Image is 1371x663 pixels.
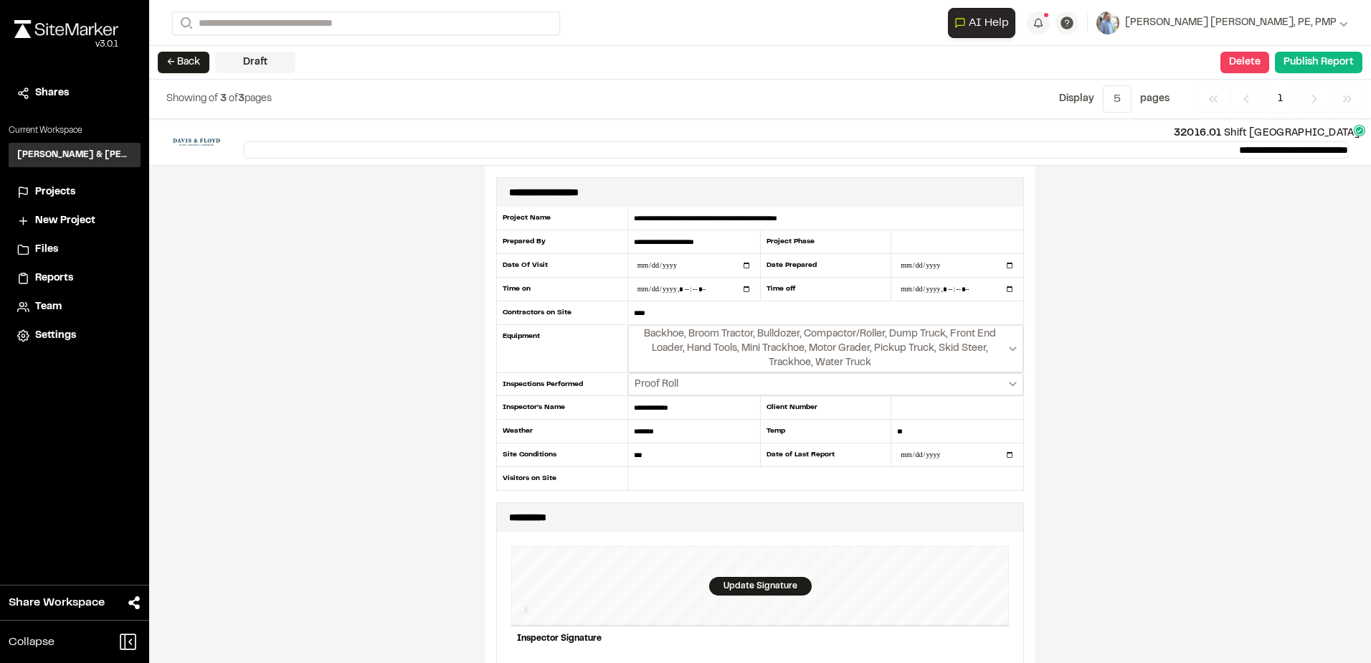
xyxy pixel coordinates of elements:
span: Team [35,299,62,315]
p: Display [1059,91,1094,107]
span: Share Workspace [9,594,105,611]
button: Search [172,11,198,35]
div: Time on [496,278,628,301]
p: Current Workspace [9,124,141,137]
button: [PERSON_NAME] [PERSON_NAME], PE, PMP [1096,11,1348,34]
div: Date Prepared [760,254,892,278]
span: Projects [35,184,75,200]
div: Prepared By [496,230,628,254]
div: Date Of Visit [496,254,628,278]
span: Backhoe, Broom Tractor, Bulldozer, Compactor/Roller, Dump Truck, Front End Loader, Hand Tools, Mi... [635,327,1006,370]
div: Site Conditions [496,443,628,467]
p: of pages [166,91,272,107]
a: Team [17,299,132,315]
a: Settings [17,328,132,344]
span: 32016.01 [1174,129,1222,138]
span: 3 [238,95,245,103]
a: Files [17,242,132,258]
img: User [1096,11,1119,34]
div: Inspector Signature [511,626,1009,651]
span: [PERSON_NAME] [PERSON_NAME], PE, PMP [1125,15,1337,31]
button: 5 [1103,85,1132,113]
p: page s [1140,91,1170,107]
div: Contractors on Site [496,301,628,325]
div: Equipment [496,325,628,373]
a: Reports [17,271,132,286]
a: Shares [17,85,132,101]
span: 3 [220,95,227,103]
div: Draft [215,52,295,73]
img: file [161,131,232,154]
span: 1 [1267,85,1294,113]
span: Showing of [166,95,220,103]
img: rebrand.png [14,20,118,38]
span: Files [35,242,58,258]
h3: [PERSON_NAME] & [PERSON_NAME] Inc. [17,149,132,161]
button: ← Back [158,52,209,73]
button: Select date range [628,325,1023,372]
p: Shift [GEOGRAPHIC_DATA] [244,126,1360,141]
div: Project Name [496,207,628,230]
button: Open AI Assistant [948,8,1015,38]
span: Proof Roll [635,377,678,392]
button: Publish Report [1275,52,1362,73]
span: Settings [35,328,76,344]
a: Projects [17,184,132,200]
div: Time off [760,278,892,301]
div: Visitors on Site [496,467,628,490]
span: Shares [35,85,69,101]
span: New Project [35,213,95,229]
div: Update Signature [709,577,812,596]
nav: Navigation [1198,85,1362,113]
div: Oh geez...please don't... [14,38,118,51]
div: Client Number [760,396,892,420]
span: AI Help [969,14,1009,32]
span: Collapse [9,634,54,651]
button: Select date range [628,373,1023,395]
div: Temp [760,420,892,443]
div: Weather [496,420,628,443]
button: Delete [1220,52,1269,73]
a: New Project [17,213,132,229]
div: Inspections Performed [496,373,628,396]
span: Reports [35,271,73,286]
div: Project Phase [760,230,892,254]
div: Date of Last Report [760,443,892,467]
div: Inspector's Name [496,396,628,420]
div: Open AI Assistant [948,8,1021,38]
